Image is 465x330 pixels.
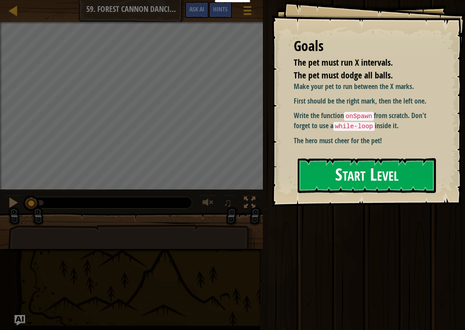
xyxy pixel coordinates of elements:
[294,56,393,68] span: The pet must run X intervals.
[221,195,236,213] button: ♫
[185,2,209,18] button: Ask AI
[15,315,25,326] button: Ask AI
[223,196,232,209] span: ♫
[294,111,443,131] p: Write the function from scratch. Don't forget to use a inside it.
[294,136,443,146] p: The hero must cheer for the pet!
[294,69,393,81] span: The pet must dodge all balls.
[213,5,228,13] span: Hints
[283,56,432,69] li: The pet must run X intervals.
[294,82,443,92] p: Make your pet to run between the X marks.
[283,69,432,82] li: The pet must dodge all balls.
[199,195,217,213] button: Adjust volume
[189,5,204,13] span: Ask AI
[294,96,375,106] strong: First should be the right mark
[333,122,375,131] code: while-loop
[236,2,258,22] button: Show game menu
[294,96,443,106] p: , then the left one.
[241,195,258,213] button: Toggle fullscreen
[344,112,374,121] code: onSpawn
[294,36,434,56] div: Goals
[4,195,22,213] button: Ctrl + P: Pause
[298,158,436,193] button: Start Level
